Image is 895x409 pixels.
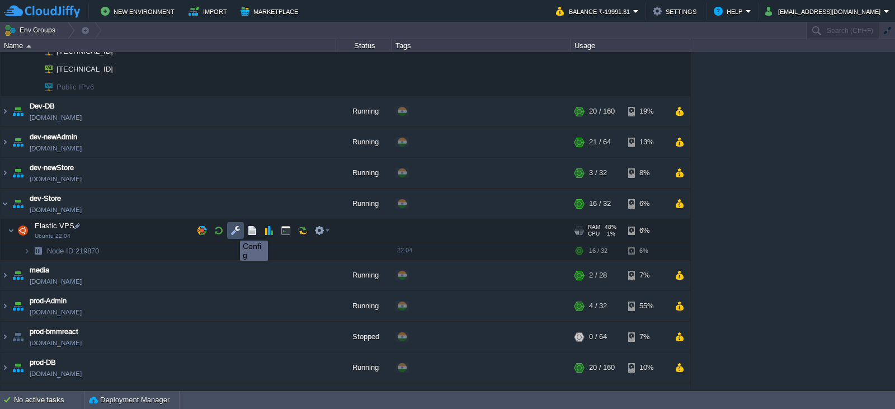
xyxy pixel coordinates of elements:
[589,291,607,321] div: 4 / 32
[35,233,70,239] span: Ubuntu 22.04
[714,4,746,18] button: Help
[241,4,302,18] button: Marketplace
[10,291,26,321] img: AMDAwAAAACH5BAEAAAAALAAAAAABAAEAAAICRAEAOw==
[10,127,26,157] img: AMDAwAAAACH5BAEAAAAALAAAAAABAAEAAAICRAEAOw==
[30,307,82,318] span: [DOMAIN_NAME]
[628,260,665,290] div: 7%
[55,60,115,78] span: [TECHNICAL_ID]
[628,242,665,260] div: 6%
[47,247,76,255] span: Node ID:
[4,4,80,18] img: CloudJiffy
[336,189,392,219] div: Running
[34,222,76,230] a: Elastic VPSUbuntu 22.04
[653,4,700,18] button: Settings
[628,291,665,321] div: 55%
[55,83,96,91] a: Public IPv6
[14,391,84,409] div: No active tasks
[336,352,392,383] div: Running
[30,265,49,276] a: media
[336,127,392,157] div: Running
[1,127,10,157] img: AMDAwAAAACH5BAEAAAAALAAAAAABAAEAAAICRAEAOw==
[30,162,74,173] a: dev-newStore
[10,260,26,290] img: AMDAwAAAACH5BAEAAAAALAAAAAABAAEAAAICRAEAOw==
[1,260,10,290] img: AMDAwAAAACH5BAEAAAAALAAAAAABAAEAAAICRAEAOw==
[589,322,607,352] div: 0 / 64
[30,357,56,368] a: prod-DB
[1,322,10,352] img: AMDAwAAAACH5BAEAAAAALAAAAAABAAEAAAICRAEAOw==
[30,101,55,112] a: Dev-DB
[30,368,82,379] span: [DOMAIN_NAME]
[30,173,82,185] span: [DOMAIN_NAME]
[55,47,115,55] a: [TECHNICAL_ID]
[336,96,392,126] div: Running
[605,224,616,231] span: 48%
[589,158,607,188] div: 3 / 32
[589,352,615,383] div: 20 / 160
[1,291,10,321] img: AMDAwAAAACH5BAEAAAAALAAAAAABAAEAAAICRAEAOw==
[628,127,665,157] div: 13%
[10,352,26,383] img: AMDAwAAAACH5BAEAAAAALAAAAAABAAEAAAICRAEAOw==
[55,78,96,96] span: Public IPv6
[4,22,59,38] button: Env Groups
[628,322,665,352] div: 7%
[55,65,115,73] a: [TECHNICAL_ID]
[1,158,10,188] img: AMDAwAAAACH5BAEAAAAALAAAAAABAAEAAAICRAEAOw==
[10,158,26,188] img: AMDAwAAAACH5BAEAAAAALAAAAAABAAEAAAICRAEAOw==
[589,96,615,126] div: 20 / 160
[30,326,78,337] a: prod-bmmreact
[628,96,665,126] div: 19%
[30,193,61,204] a: dev-Store
[30,131,77,143] a: dev-newAdmin
[101,4,178,18] button: New Environment
[46,246,101,256] a: Node ID:219870
[30,204,82,215] span: [DOMAIN_NAME]
[30,337,82,349] span: [DOMAIN_NAME]
[10,96,26,126] img: AMDAwAAAACH5BAEAAAAALAAAAAABAAEAAAICRAEAOw==
[30,112,82,123] span: [DOMAIN_NAME]
[572,39,690,52] div: Usage
[393,39,571,52] div: Tags
[765,4,884,18] button: [EMAIL_ADDRESS][DOMAIN_NAME]
[337,39,392,52] div: Status
[628,219,665,242] div: 6%
[30,388,65,399] a: prod-media
[556,4,633,18] button: Balance ₹-19991.31
[589,127,611,157] div: 21 / 64
[1,96,10,126] img: AMDAwAAAACH5BAEAAAAALAAAAAABAAEAAAICRAEAOw==
[628,352,665,383] div: 10%
[397,247,412,253] span: 22.04
[30,242,46,260] img: AMDAwAAAACH5BAEAAAAALAAAAAABAAEAAAICRAEAOw==
[26,45,31,48] img: AMDAwAAAACH5BAEAAAAALAAAAAABAAEAAAICRAEAOw==
[588,231,600,237] span: CPU
[628,158,665,188] div: 8%
[30,143,82,154] span: [DOMAIN_NAME]
[189,4,230,18] button: Import
[37,60,53,78] img: AMDAwAAAACH5BAEAAAAALAAAAAABAAEAAAICRAEAOw==
[15,219,31,242] img: AMDAwAAAACH5BAEAAAAALAAAAAABAAEAAAICRAEAOw==
[336,260,392,290] div: Running
[589,242,607,260] div: 16 / 32
[628,189,665,219] div: 6%
[23,242,30,260] img: AMDAwAAAACH5BAEAAAAALAAAAAABAAEAAAICRAEAOw==
[30,295,67,307] a: prod-Admin
[1,352,10,383] img: AMDAwAAAACH5BAEAAAAALAAAAAABAAEAAAICRAEAOw==
[589,260,607,290] div: 2 / 28
[30,78,37,96] img: AMDAwAAAACH5BAEAAAAALAAAAAABAAEAAAICRAEAOw==
[336,322,392,352] div: Stopped
[336,291,392,321] div: Running
[604,231,615,237] span: 1%
[30,276,82,287] a: [DOMAIN_NAME]
[243,242,265,260] div: Config
[588,224,600,231] span: RAM
[10,322,26,352] img: AMDAwAAAACH5BAEAAAAALAAAAAABAAEAAAICRAEAOw==
[336,158,392,188] div: Running
[37,78,53,96] img: AMDAwAAAACH5BAEAAAAALAAAAAABAAEAAAICRAEAOw==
